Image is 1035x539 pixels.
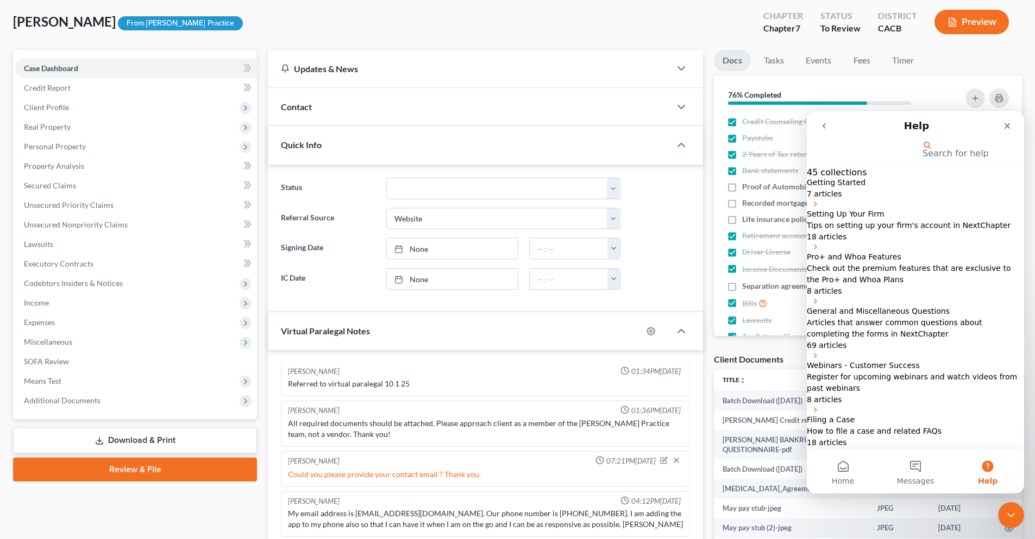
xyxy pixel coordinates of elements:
[13,14,116,29] span: [PERSON_NAME]
[742,165,798,176] span: Bank statements
[742,298,757,309] span: Bills
[24,122,71,131] span: Real Property
[723,376,746,384] a: Titleunfold_more
[714,479,868,499] td: [MEDICAL_DATA]_Agreement-pdf
[755,50,793,71] a: Tasks
[930,518,996,538] td: [DATE]
[15,176,257,195] a: Secured Claims
[288,405,340,416] div: [PERSON_NAME]
[281,102,312,112] span: Contact
[878,22,917,35] div: CACB
[742,264,807,275] span: Income Documents
[288,418,683,440] div: All required documents should be attached. Please approach client as a member of the [PERSON_NAME...
[288,469,683,480] div: Could you please provide your contact email ? Thank you.
[13,428,257,453] a: Download & Print
[728,90,781,99] strong: 76% Completed
[288,456,340,467] div: [PERSON_NAME]
[820,10,861,22] div: Status
[714,518,868,538] td: May pay stub (2)-jpeg
[13,458,257,481] a: Review & File
[530,238,608,259] input: -- : --
[998,502,1024,528] iframe: Intercom live chat
[742,149,815,160] span: 2 Years of Tax returns
[714,353,783,365] div: Client Documents
[24,220,128,229] span: Unsecured Nonpriority Claims
[281,139,322,150] span: Quick Info
[24,278,123,288] span: Codebtors Insiders & Notices
[24,103,69,112] span: Client Profile
[281,326,370,336] span: Virtual Paralegal Notes
[930,499,996,518] td: [DATE]
[739,377,746,384] i: unfold_more
[797,50,840,71] a: Events
[24,142,86,151] span: Personal Property
[24,239,53,249] span: Lawsuits
[24,181,76,190] span: Secured Claims
[742,281,896,291] span: Separation agreements or decrees of divorces
[24,259,93,268] span: Executory Contracts
[742,315,771,326] span: Lawsuits
[275,208,380,230] label: Referral Source
[868,518,930,538] td: JPEG
[288,366,340,377] div: [PERSON_NAME]
[15,352,257,371] a: SOFA Review
[275,268,380,290] label: IC Date
[15,78,257,98] a: Credit Report
[883,50,923,71] a: Timer
[820,22,861,35] div: To Review
[24,357,69,366] span: SOFA Review
[24,83,71,92] span: Credit Report
[275,238,380,259] label: Signing Date
[714,460,868,479] td: Batch Download ([DATE])
[742,181,847,192] span: Proof of Automobile Insurance
[387,238,518,259] a: None
[24,337,72,346] span: Miscellaneous
[288,496,340,506] div: [PERSON_NAME]
[807,111,1024,493] iframe: Intercom live chat
[868,499,930,518] td: JPEG
[288,378,683,389] div: Referred to virtual paralegal 10 1 25
[24,200,114,210] span: Unsecured Priority Claims
[714,391,868,410] td: Batch Download ([DATE])
[844,50,879,71] a: Fees
[714,430,868,460] td: [PERSON_NAME] BANKRUPTCY CLIENT QUESTIONNAIRE-pdf
[606,456,656,466] span: 07:21PM[DATE]
[387,269,518,289] a: None
[288,508,683,530] div: My email address is [EMAIL_ADDRESS][DOMAIN_NAME]. Our phone number is [PHONE_NUMBER]. I am adding...
[714,50,751,71] a: Docs
[795,23,800,33] span: 7
[934,10,1009,34] button: Preview
[763,22,803,35] div: Chapter
[742,230,848,241] span: Retirement account statements
[24,161,84,170] span: Property Analysis
[15,234,257,254] a: Lawsuits
[118,16,243,31] div: From [PERSON_NAME] Practice
[742,116,839,127] span: Credit Counseling Certificate
[275,177,380,199] label: Status
[763,10,803,22] div: Chapter
[15,156,257,176] a: Property Analysis
[742,214,817,225] span: Life insurance policies
[742,132,773,143] span: Paystubs
[24,64,78,73] span: Case Dashboard
[530,269,608,289] input: -- : --
[742,246,791,257] span: Driver License
[878,10,917,22] div: District
[714,499,868,518] td: May pay stub-jpeg
[24,376,61,385] span: Means Test
[15,59,257,78] a: Case Dashboard
[24,318,55,327] span: Expenses
[281,63,657,74] div: Updates & News
[24,396,101,405] span: Additional Documents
